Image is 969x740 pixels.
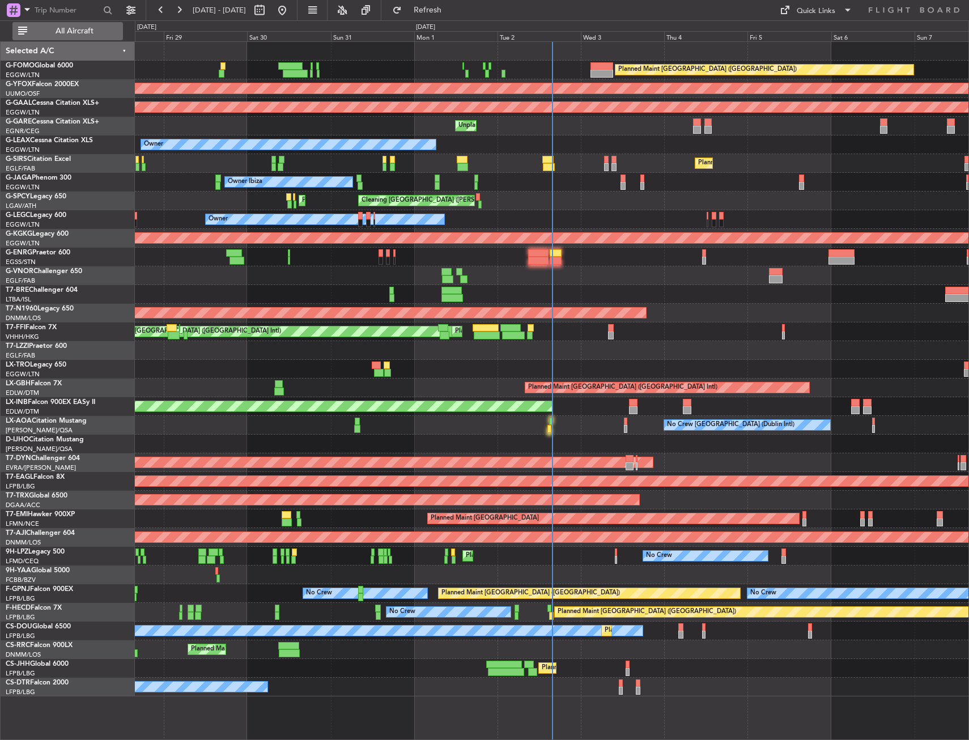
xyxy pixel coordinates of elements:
a: LFMD/CEQ [6,557,39,565]
div: Planned Maint Athens ([PERSON_NAME] Intl) [302,192,432,209]
a: UUMO/OSF [6,90,40,98]
a: EGLF/FAB [6,164,35,173]
a: T7-EAGLFalcon 8X [6,474,65,480]
a: LFPB/LBG [6,594,35,603]
span: T7-FFI [6,324,25,331]
div: No Crew [389,603,415,620]
div: Owner [209,211,228,228]
a: EGGW/LTN [6,239,40,248]
a: G-GARECessna Citation XLS+ [6,118,99,125]
a: CS-DOUGlobal 6500 [6,623,71,630]
a: G-GAALCessna Citation XLS+ [6,100,99,107]
a: LFPB/LBG [6,482,35,491]
a: 9H-LPZLegacy 500 [6,548,65,555]
a: EGGW/LTN [6,71,40,79]
a: T7-N1960Legacy 650 [6,305,74,312]
a: LGAV/ATH [6,202,36,210]
a: LFPB/LBG [6,669,35,678]
a: T7-AJIChallenger 604 [6,530,75,537]
div: Planned Maint [GEOGRAPHIC_DATA] ([GEOGRAPHIC_DATA]) [441,585,620,602]
div: Planned Maint [GEOGRAPHIC_DATA] ([GEOGRAPHIC_DATA]) [558,603,736,620]
a: CS-DTRFalcon 2000 [6,679,69,686]
a: T7-FFIFalcon 7X [6,324,57,331]
a: LX-TROLegacy 650 [6,362,66,368]
a: DGAA/ACC [6,501,40,509]
div: Quick Links [797,6,835,17]
a: LX-INBFalcon 900EX EASy II [6,399,95,406]
span: G-ENRG [6,249,32,256]
a: DNMM/LOS [6,650,41,659]
div: No Crew [750,585,776,602]
button: Refresh [387,1,455,19]
a: LFPB/LBG [6,613,35,622]
div: Planned Maint [GEOGRAPHIC_DATA] ([GEOGRAPHIC_DATA] Intl) [528,379,717,396]
a: VHHH/HKG [6,333,39,341]
span: T7-DYN [6,455,31,462]
a: LX-GBHFalcon 7X [6,380,62,387]
div: Thu 4 [664,31,747,41]
div: Fri 5 [747,31,831,41]
span: 9H-LPZ [6,548,28,555]
span: F-GPNJ [6,586,30,593]
div: Sat 30 [247,31,330,41]
span: G-LEAX [6,137,30,144]
a: T7-LZZIPraetor 600 [6,343,67,350]
span: T7-TRX [6,492,29,499]
a: EGLF/FAB [6,351,35,360]
a: EDLW/DTM [6,389,39,397]
a: T7-DYNChallenger 604 [6,455,80,462]
span: G-VNOR [6,268,33,275]
a: LTBA/ISL [6,295,31,304]
a: [PERSON_NAME]/QSA [6,445,73,453]
span: CS-DOU [6,623,32,630]
a: LFMN/NCE [6,520,39,528]
input: Trip Number [35,2,100,19]
a: G-KGKGLegacy 600 [6,231,69,237]
span: G-JAGA [6,175,32,181]
div: [DATE] [416,23,435,32]
span: G-GARE [6,118,32,125]
a: EGGW/LTN [6,146,40,154]
span: LX-GBH [6,380,31,387]
span: CS-DTR [6,679,30,686]
span: T7-BRE [6,287,29,294]
span: [DATE] - [DATE] [193,5,246,15]
div: Cleaning [GEOGRAPHIC_DATA] ([PERSON_NAME] Intl) [362,192,521,209]
div: Sat 6 [831,31,915,41]
div: Planned Maint Nice ([GEOGRAPHIC_DATA]) [466,547,592,564]
span: LX-AOA [6,418,32,424]
div: Planned Maint [GEOGRAPHIC_DATA] ([GEOGRAPHIC_DATA] Intl) [455,323,644,340]
div: Owner [144,136,163,153]
div: [PERSON_NAME][GEOGRAPHIC_DATA] ([GEOGRAPHIC_DATA] Intl) [83,323,281,340]
a: G-LEGCLegacy 600 [6,212,66,219]
a: EGGW/LTN [6,220,40,229]
a: EGGW/LTN [6,370,40,378]
a: T7-TRXGlobal 6500 [6,492,67,499]
a: EGGW/LTN [6,183,40,192]
div: Mon 1 [414,31,498,41]
div: Planned Maint [GEOGRAPHIC_DATA] [431,510,539,527]
span: Refresh [404,6,452,14]
a: G-FOMOGlobal 6000 [6,62,73,69]
button: Quick Links [774,1,858,19]
a: F-HECDFalcon 7X [6,605,62,611]
span: G-GAAL [6,100,32,107]
a: [PERSON_NAME]/QSA [6,426,73,435]
a: D-IJHOCitation Mustang [6,436,84,443]
div: Wed 3 [581,31,664,41]
span: G-SPCY [6,193,30,200]
div: No Crew [646,547,672,564]
a: G-SPCYLegacy 650 [6,193,66,200]
a: G-VNORChallenger 650 [6,268,82,275]
div: Planned Maint [GEOGRAPHIC_DATA] ([GEOGRAPHIC_DATA]) [618,61,797,78]
span: G-FOMO [6,62,35,69]
a: EGNR/CEG [6,127,40,135]
a: DNMM/LOS [6,314,41,322]
div: No Crew [306,585,332,602]
span: LX-TRO [6,362,30,368]
div: Owner Ibiza [228,173,262,190]
a: CS-JHHGlobal 6000 [6,661,69,667]
div: Planned Maint [GEOGRAPHIC_DATA] ([GEOGRAPHIC_DATA]) [191,641,369,658]
div: Planned Maint [GEOGRAPHIC_DATA] ([GEOGRAPHIC_DATA]) [605,622,783,639]
div: Fri 29 [164,31,247,41]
